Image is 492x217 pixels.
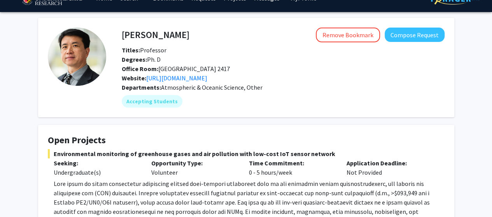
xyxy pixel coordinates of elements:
b: Website: [122,74,146,82]
img: Profile Picture [48,28,106,86]
p: Seeking: [54,158,140,168]
iframe: Chat [6,182,33,211]
a: Opens in a new tab [146,74,207,82]
p: Opportunity Type: [151,158,237,168]
p: Time Commitment: [249,158,335,168]
span: [GEOGRAPHIC_DATA] 2417 [122,65,230,73]
p: Application Deadline: [347,158,432,168]
div: Volunteer [145,158,243,177]
h4: [PERSON_NAME] [122,28,189,42]
div: Not Provided [341,158,438,177]
span: Professor [122,46,166,54]
b: Departments: [122,83,161,91]
b: Titles: [122,46,140,54]
span: Ph. D [122,56,161,63]
button: Compose Request to Ning Zeng [385,28,445,42]
div: 0 - 5 hours/week [243,158,341,177]
mat-chip: Accepting Students [122,95,182,108]
b: Degrees: [122,56,147,63]
h4: Open Projects [48,135,445,146]
button: Remove Bookmark [316,28,380,42]
div: Undergraduate(s) [54,168,140,177]
span: Environmental monitoring of greenhouse gases and air pollution with low-cost IoT sensor network [48,149,445,158]
span: Atmospheric & Oceanic Science, Other [161,83,263,91]
b: Office Room: [122,65,158,73]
